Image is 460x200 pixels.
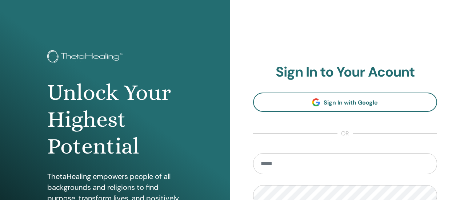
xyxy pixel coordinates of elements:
span: Sign In with Google [324,99,378,106]
h2: Sign In to Your Acount [253,64,437,81]
a: Sign In with Google [253,93,437,112]
h1: Unlock Your Highest Potential [47,79,183,160]
span: or [337,129,353,138]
